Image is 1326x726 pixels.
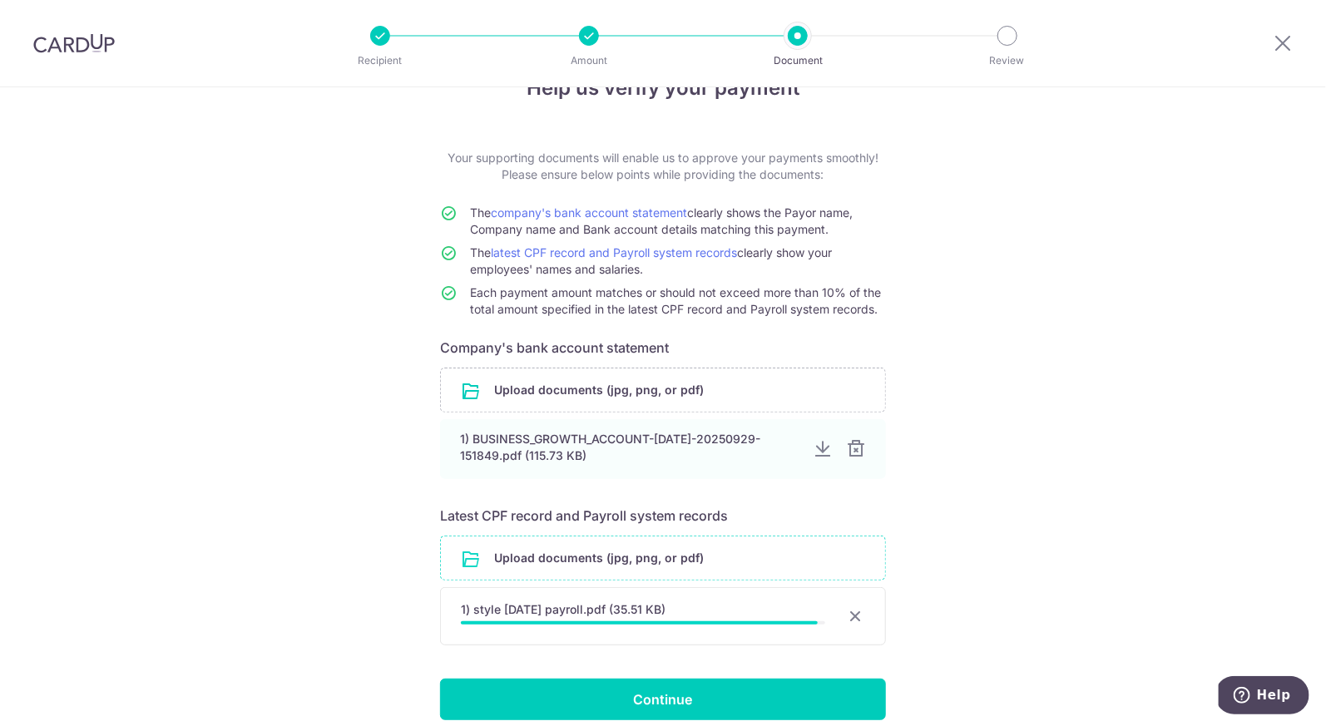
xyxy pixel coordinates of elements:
span: The clearly show your employees' names and salaries. [470,245,832,276]
a: latest CPF record and Payroll system records [491,245,737,259]
p: Review [946,52,1069,69]
span: The clearly shows the Payor name, Company name and Bank account details matching this payment. [470,205,853,236]
div: Upload documents (jpg, png, or pdf) [440,368,886,412]
h4: Help us verify your payment [440,73,886,103]
p: Amount [527,52,651,69]
p: Your supporting documents will enable us to approve your payments smoothly! Please ensure below p... [440,150,886,183]
img: CardUp [33,33,115,53]
a: company's bank account statement [491,205,687,220]
div: 98% [461,621,818,625]
div: 1) style [DATE] payroll.pdf (35.51 KB) [461,601,825,618]
p: Recipient [319,52,442,69]
p: Document [736,52,859,69]
div: 1) BUSINESS_GROWTH_ACCOUNT-[DATE]-20250929-151849.pdf (115.73 KB) [460,431,799,464]
span: Each payment amount matches or should not exceed more than 10% of the total amount specified in t... [470,285,881,316]
h6: Company's bank account statement [440,338,886,358]
iframe: Opens a widget where you can find more information [1219,676,1309,718]
input: Continue [440,679,886,720]
div: Upload documents (jpg, png, or pdf) [440,536,886,580]
h6: Latest CPF record and Payroll system records [440,506,886,526]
